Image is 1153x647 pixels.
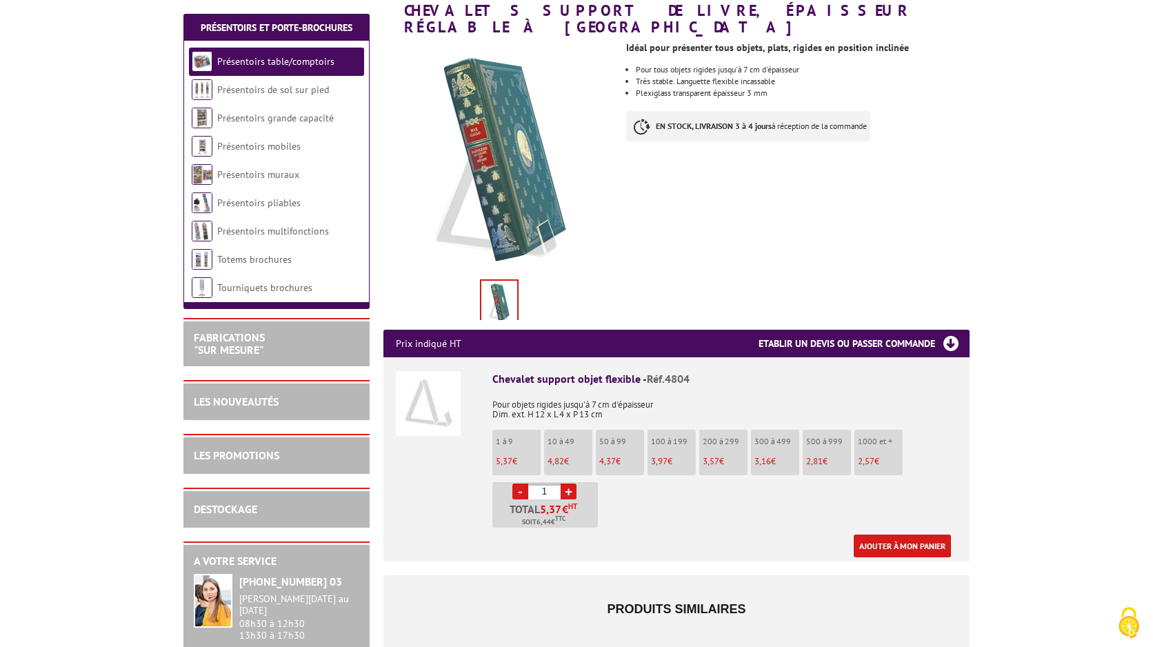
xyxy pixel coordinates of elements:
sup: HT [568,501,577,511]
span: 2,81 [806,455,823,467]
a: FABRICATIONS"Sur Mesure" [194,330,265,357]
div: Chevalet support objet flexible - [492,371,957,387]
p: Prix indiqué HT [396,330,461,357]
span: 3,57 [703,455,719,467]
img: Chevalet support objet flexible [396,371,461,436]
a: LES PROMOTIONS [194,448,279,462]
h3: Etablir un devis ou passer commande [759,330,970,357]
img: Présentoirs multifonctions [192,221,212,241]
img: Présentoirs pliables [192,192,212,213]
span: 4,82 [548,455,564,467]
sup: TTC [555,515,565,522]
span: 5,37 [496,455,512,467]
a: Présentoirs pliables [217,197,301,209]
span: 3,16 [754,455,771,467]
p: € [548,457,592,466]
img: chevalets_4804.jpg [383,42,616,275]
span: 3,97 [651,455,668,467]
a: Totems brochures [217,253,292,266]
a: Présentoirs table/comptoirs [217,55,334,68]
span: 6,44 [537,517,551,528]
img: Présentoirs de sol sur pied [192,79,212,100]
img: Présentoirs table/comptoirs [192,51,212,72]
strong: EN STOCK, LIVRAISON 3 à 4 jours [656,121,772,131]
a: Présentoirs muraux [217,168,299,181]
p: € [496,457,541,466]
p: Pour objets rigides jusqu'à 7 cm d'épaisseur Dim. ext. H 12 x L 4 x P 13 cm [492,390,957,419]
div: 08h30 à 12h30 13h30 à 17h30 [239,593,359,641]
li: Pour tous objets rigides jusqu'à 7 cm d'épaisseur [636,66,970,74]
span: Produits similaires [607,602,745,616]
p: 300 à 499 [754,437,799,446]
span: 4,37 [599,455,616,467]
a: Présentoirs grande capacité [217,112,334,124]
p: 200 à 299 [703,437,748,446]
h2: A votre service [194,555,359,568]
span: € [562,504,568,515]
img: Totems brochures [192,249,212,270]
p: € [754,457,799,466]
p: € [599,457,644,466]
span: Réf.4804 [647,372,690,386]
a: Présentoirs multifonctions [217,225,329,237]
li: Très stable. Languette flexible incassable [636,77,970,86]
a: Ajouter à mon panier [854,535,951,557]
strong: [PHONE_NUMBER] 03 [239,575,342,588]
img: Présentoirs muraux [192,164,212,185]
a: DESTOCKAGE [194,502,257,516]
p: 500 à 999 [806,437,851,446]
p: € [703,457,748,466]
p: 100 à 199 [651,437,696,446]
span: 2,57 [858,455,874,467]
p: 10 à 49 [548,437,592,446]
img: Présentoirs mobiles [192,136,212,157]
p: € [806,457,851,466]
a: Présentoirs mobiles [217,140,301,152]
li: Plexiglass transparent épaisseur 3 mm [636,89,970,97]
a: Présentoirs et Porte-brochures [201,21,352,34]
a: - [512,484,528,499]
p: € [651,457,696,466]
p: 1 à 9 [496,437,541,446]
p: € [858,457,903,466]
a: LES NOUVEAUTÉS [194,395,279,408]
img: widget-service.jpg [194,574,232,628]
a: + [561,484,576,499]
button: Cookies (fenêtre modale) [1105,600,1153,647]
img: Cookies (fenêtre modale) [1112,606,1146,640]
span: Soit € [522,517,565,528]
a: Tourniquets brochures [217,281,312,294]
p: à réception de la commande [626,111,870,141]
p: Total [496,504,598,528]
strong: Idéal pour présenter tous objets, plats, rigides en position inclinée [626,41,909,54]
span: 5,37 [540,504,562,515]
img: chevalets_4804.jpg [481,281,517,323]
p: 50 à 99 [599,437,644,446]
p: 1000 et + [858,437,903,446]
img: Présentoirs grande capacité [192,108,212,128]
img: Tourniquets brochures [192,277,212,298]
div: [PERSON_NAME][DATE] au [DATE] [239,593,359,617]
a: Présentoirs de sol sur pied [217,83,329,96]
